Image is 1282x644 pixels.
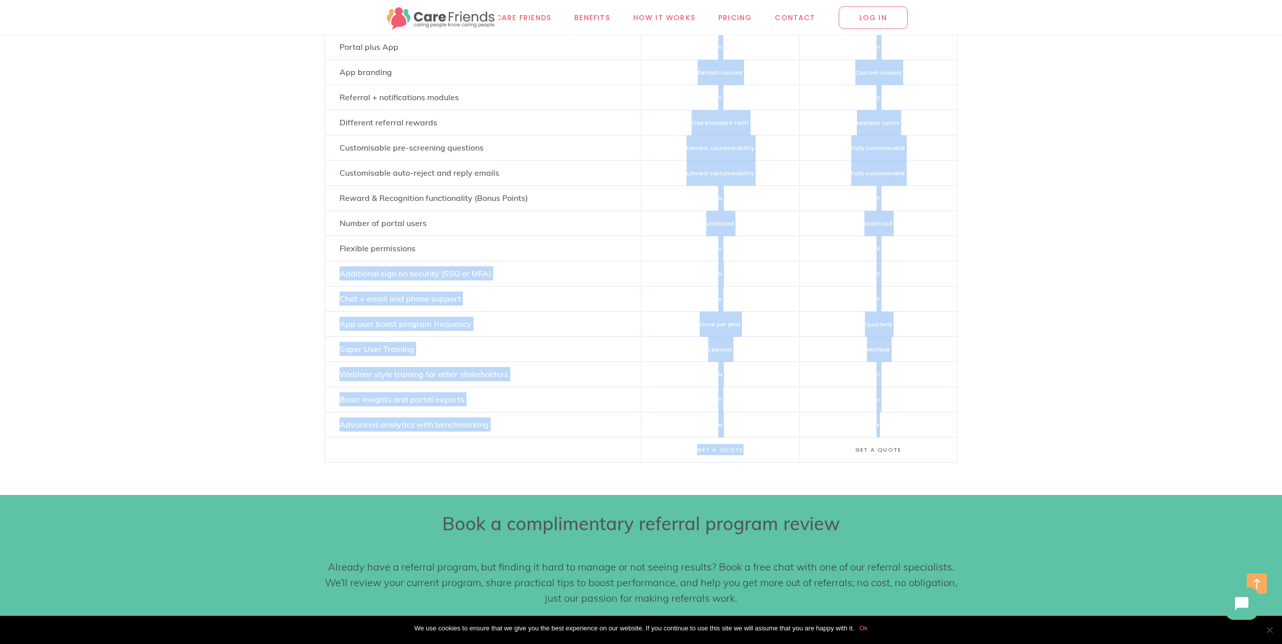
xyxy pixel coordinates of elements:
[799,135,957,161] li: Fully customisable
[876,245,880,253] span: Y
[340,216,626,230] p: Number of portal users
[340,367,626,381] p: Webinar style training for other stakeholders
[641,312,799,337] li: Once per year
[340,317,626,331] p: App user boost program frequency
[876,194,880,202] span: Y
[1264,625,1274,635] span: No
[340,417,626,432] p: Advanced analytics with benchmarking
[799,110,957,135] li: Multiple tariffs
[718,12,752,23] span: Pricing
[718,94,722,102] span: Y
[718,194,722,202] span: N
[340,392,626,406] p: Basic insights and portal exports
[718,245,722,253] span: Y
[876,421,880,429] span: Y
[324,513,958,535] h3: Book a complimentary referral program review
[340,90,626,104] p: Referral + notifications modules
[340,166,626,180] p: Customisable auto-reject and reply emails
[799,161,957,186] li: Fully customisable
[876,371,880,379] span: Y
[340,115,626,129] p: Different referral rewards
[855,444,902,455] a: Get a quote
[641,135,799,161] li: Limited customisability
[876,94,880,102] span: Y
[340,191,626,205] p: Reward & Recognition functionality (Bonus Points)
[839,6,908,29] span: LOG IN
[633,12,695,23] span: How it works
[340,40,626,54] p: Portal plus App
[414,623,854,633] span: We use cookies to ensure that we give you the best experience on our website. If you continue to ...
[718,295,722,303] span: Y
[340,292,626,306] p: Chat + email and phone support
[340,342,626,356] p: Super User Training
[718,396,722,404] span: Y
[799,60,957,85] li: Custom colours
[641,211,799,236] li: Unlimited
[799,211,957,236] li: Unlimited
[340,241,626,255] p: Flexible permissions
[775,12,815,23] span: Contact
[876,43,880,51] span: Y
[340,140,626,155] p: Customisable pre-screening questions
[1216,578,1268,630] iframe: Chatbot
[697,444,744,455] a: Get a quote
[718,421,722,429] span: N
[340,65,626,79] p: App branding
[718,43,722,51] span: Y
[799,337,957,362] li: Multiple
[324,559,958,606] p: Already have a referral program, but finding it hard to manage or not seeing results? Book a free...
[876,396,880,404] span: Y
[876,270,880,278] span: Y
[876,295,880,303] span: Y
[799,312,957,337] li: Quarterly
[718,270,722,278] span: N
[641,60,799,85] li: Default colours
[475,12,551,23] span: Why Care Friends
[340,266,626,280] p: Additional sign on security (SSO or MFA)
[859,623,868,633] a: Ok
[641,110,799,135] li: One standard tariff
[574,12,610,23] span: Benefits
[641,161,799,186] li: Limited customisability
[641,337,799,362] li: 1 person
[718,371,722,379] span: N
